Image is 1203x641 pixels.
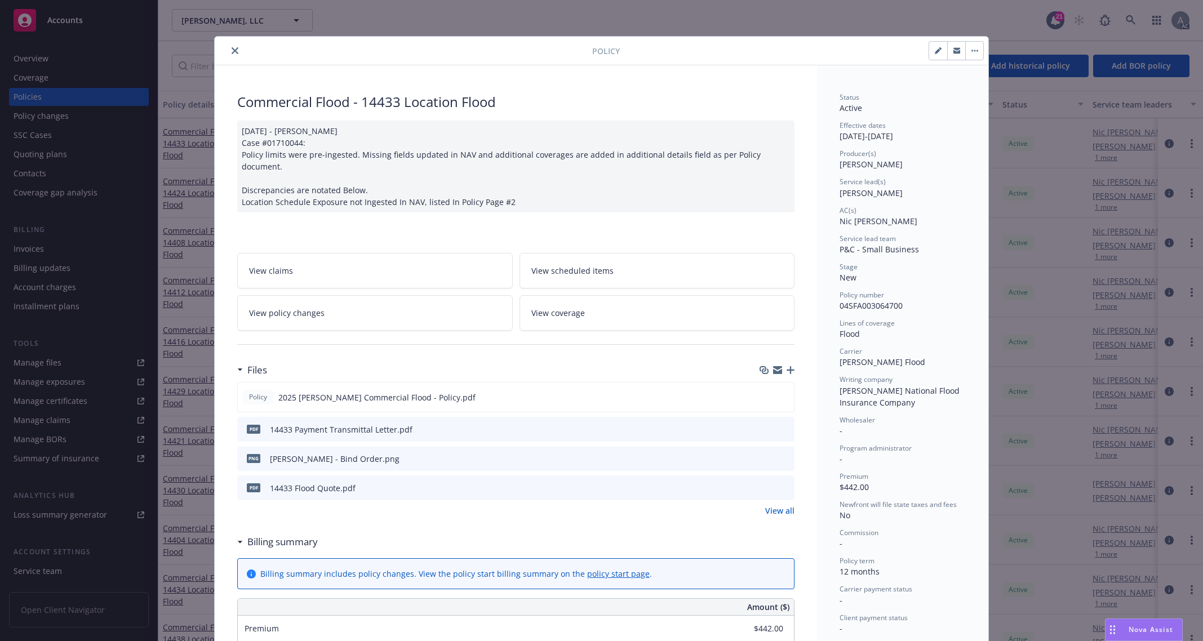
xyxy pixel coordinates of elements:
div: Files [237,363,267,377]
div: Drag to move [1106,619,1120,640]
button: download file [761,391,770,403]
span: - [840,425,842,436]
span: View policy changes [249,307,325,319]
div: Commercial Flood - 14433 Location Flood [237,92,794,112]
span: - [840,538,842,549]
h3: Billing summary [247,535,318,549]
span: Writing company [840,375,893,384]
a: View claims [237,253,513,288]
div: [DATE] - [PERSON_NAME] Case #01710044: Policy limits were pre-ingested. Missing fields updated in... [237,121,794,212]
input: 0.00 [717,620,790,637]
span: Flood [840,328,860,339]
span: Carrier [840,346,862,356]
a: View all [765,505,794,517]
span: Policy [247,392,269,402]
span: pdf [247,483,260,492]
span: Newfront will file state taxes and fees [840,500,957,509]
div: Billing summary includes policy changes. View the policy start billing summary on the . [260,568,652,580]
button: preview file [780,482,790,494]
span: Service lead team [840,234,896,243]
span: Amount ($) [747,601,789,613]
span: - [840,595,842,606]
button: preview file [780,453,790,465]
button: close [228,44,242,57]
span: View claims [249,265,293,277]
button: Nova Assist [1105,618,1183,641]
span: Lines of coverage [840,318,895,328]
h3: Files [247,363,267,377]
span: Wholesaler [840,415,875,425]
span: png [247,454,260,462]
span: Producer(s) [840,149,876,158]
span: Premium [245,623,279,634]
span: P&C - Small Business [840,244,919,255]
span: Active [840,103,862,113]
button: preview file [779,391,789,403]
div: 14433 Flood Quote.pdf [270,482,356,494]
button: preview file [780,424,790,435]
span: View coverage [531,307,585,319]
a: View coverage [520,295,795,331]
div: [PERSON_NAME] - Bind Order.png [270,453,399,465]
span: New [840,272,856,283]
button: download file [762,453,771,465]
span: Stage [840,262,858,271]
span: Nova Assist [1129,625,1173,634]
span: Policy term [840,556,874,566]
span: $442.00 [840,482,869,492]
span: Carrier payment status [840,584,912,594]
span: AC(s) [840,206,856,215]
span: No [840,510,850,520]
button: download file [762,424,771,435]
a: View scheduled items [520,253,795,288]
span: Status [840,92,859,102]
span: Client payment status [840,613,908,622]
span: Policy [592,45,620,57]
span: Service lead(s) [840,177,886,186]
span: [PERSON_NAME] National Flood Insurance Company [840,385,962,408]
span: - [840,453,842,464]
span: Program administrator [840,443,912,453]
a: View policy changes [237,295,513,331]
button: download file [762,482,771,494]
div: Billing summary [237,535,318,549]
a: policy start page [587,568,650,579]
span: 04SFA003064700 [840,300,903,311]
span: Effective dates [840,121,886,130]
div: 14433 Payment Transmittal Letter.pdf [270,424,412,435]
span: pdf [247,425,260,433]
span: Nic [PERSON_NAME] [840,216,917,226]
span: [PERSON_NAME] Flood [840,357,925,367]
span: 12 months [840,566,880,577]
span: [PERSON_NAME] [840,159,903,170]
span: Premium [840,471,868,481]
span: 2025 [PERSON_NAME] Commercial Flood - Policy.pdf [278,391,476,403]
span: Policy number [840,290,884,300]
div: [DATE] - [DATE] [840,121,966,142]
span: View scheduled items [531,265,614,277]
span: Commission [840,528,878,537]
span: [PERSON_NAME] [840,188,903,198]
span: - [840,623,842,634]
